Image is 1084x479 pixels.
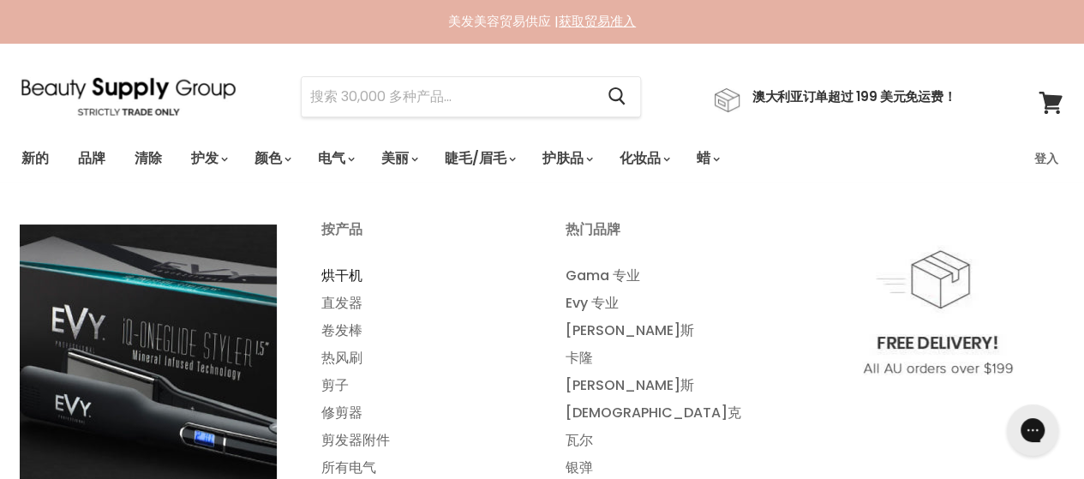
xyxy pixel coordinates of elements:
a: [PERSON_NAME]斯 [544,317,785,344]
a: 护发 [178,141,238,177]
font: 睫毛/眉毛 [445,148,506,168]
ul: 主菜单 [9,134,879,183]
font: 剪子 [321,375,349,395]
a: 化妆品 [607,141,680,177]
font: 新的 [21,148,49,168]
a: [DEMOGRAPHIC_DATA]克 [544,399,785,427]
font: 修剪器 [321,403,362,422]
font: 美发美容贸易供应 | [448,12,559,30]
font: 登入 [1034,150,1058,167]
font: 银弹 [566,458,593,477]
font: Evy 专业 [566,293,619,313]
font: 热门品牌 [566,219,620,239]
a: Gama 专业 [544,262,785,290]
a: 直发器 [300,290,541,317]
a: 美丽 [368,141,428,177]
font: [PERSON_NAME]斯 [566,320,694,340]
font: 烘干机 [321,266,362,285]
a: 修剪器 [300,399,541,427]
a: 按产品 [300,216,541,259]
a: 卡隆 [544,344,785,372]
form: 产品 [301,76,641,117]
font: [DEMOGRAPHIC_DATA]克 [566,403,741,422]
button: 搜索 [595,77,640,117]
a: Evy 专业 [544,290,785,317]
a: [PERSON_NAME]斯 [544,372,785,399]
a: 瓦尔 [544,427,785,454]
iframe: Gorgias 实时聊天信使 [998,398,1067,462]
font: 颜色 [255,148,282,168]
font: 直发器 [321,293,362,313]
a: 卷发棒 [300,317,541,344]
a: 烘干机 [300,262,541,290]
a: 蜡 [684,141,730,177]
a: 热门品牌 [544,216,785,259]
font: 热风刷 [321,348,362,368]
a: 护肤品 [530,141,603,177]
font: 卷发棒 [321,320,362,340]
a: 登入 [1024,141,1069,177]
font: 品牌 [78,148,105,168]
a: 热风刷 [300,344,541,372]
font: Gama 专业 [566,266,640,285]
font: 护肤品 [542,148,584,168]
font: 瓦尔 [566,430,593,450]
font: 美丽 [381,148,409,168]
font: 所有电气 [321,458,376,477]
font: 护发 [191,148,219,168]
a: 清除 [122,141,175,177]
a: 品牌 [65,141,118,177]
a: 新的 [9,141,62,177]
a: 剪子 [300,372,541,399]
font: 卡隆 [566,348,593,368]
a: 颜色 [242,141,302,177]
font: 化妆品 [620,148,661,168]
a: 剪发器附件 [300,427,541,454]
font: 清除 [135,148,162,168]
font: 电气 [318,148,345,168]
a: 获取贸易准入 [559,12,636,30]
a: 电气 [305,141,365,177]
font: 按产品 [321,219,362,239]
font: [PERSON_NAME]斯 [566,375,694,395]
input: 搜索 [302,77,595,117]
font: 剪发器附件 [321,430,390,450]
a: 睫毛/眉毛 [432,141,526,177]
font: 蜡 [697,148,710,168]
